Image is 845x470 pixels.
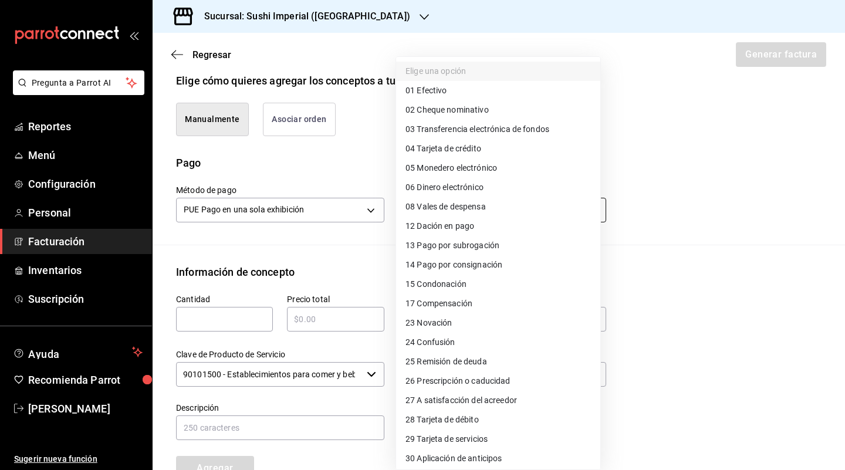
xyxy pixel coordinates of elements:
span: 29 Tarjeta de servicios [405,433,488,445]
span: 12 Dación en pago [405,220,474,232]
span: 28 Tarjeta de débito [405,414,479,426]
span: 14 Pago por consignación [405,259,502,271]
span: 05 Monedero electrónico [405,162,497,174]
span: 08 Vales de despensa [405,201,486,213]
span: 26 Prescripción o caducidad [405,375,511,387]
span: 15 Condonación [405,278,467,290]
span: 06 Dinero electrónico [405,181,484,194]
span: 03 Transferencia electrónica de fondos [405,123,549,136]
span: 13 Pago por subrogación [405,239,499,252]
span: 25 Remisión de deuda [405,356,487,368]
span: 02 Cheque nominativo [405,104,489,116]
span: 23 Novación [405,317,452,329]
span: 17 Compensación [405,297,472,310]
span: 24 Confusión [405,336,455,349]
span: 01 Efectivo [405,84,447,97]
span: 30 Aplicación de anticipos [405,452,502,465]
span: 04 Tarjeta de crédito [405,143,481,155]
span: 27 A satisfacción del acreedor [405,394,517,407]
